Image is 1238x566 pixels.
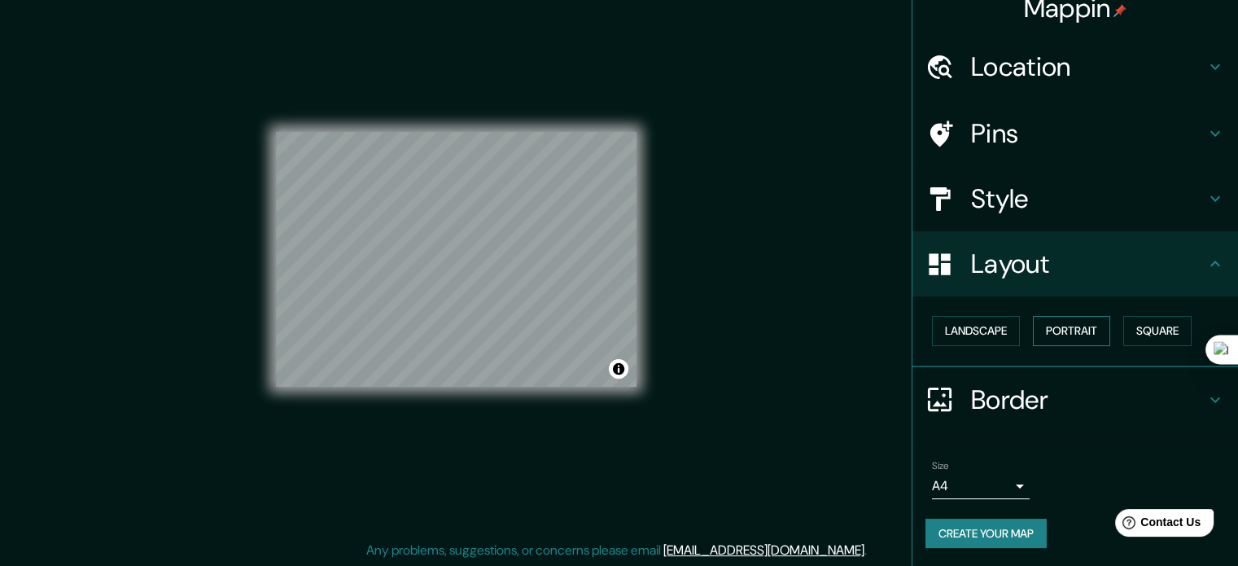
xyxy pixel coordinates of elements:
[1113,4,1126,17] img: pin-icon.png
[971,182,1205,215] h4: Style
[663,542,864,559] a: [EMAIL_ADDRESS][DOMAIN_NAME]
[971,117,1205,150] h4: Pins
[609,359,628,379] button: Toggle attribution
[1033,316,1110,346] button: Portrait
[912,367,1238,432] div: Border
[971,248,1205,280] h4: Layout
[912,231,1238,296] div: Layout
[971,384,1205,416] h4: Border
[869,541,873,560] div: .
[925,519,1047,549] button: Create your map
[1093,502,1220,548] iframe: Help widget launcher
[932,459,949,472] label: Size
[932,473,1030,499] div: A4
[276,132,636,387] canvas: Map
[912,101,1238,166] div: Pins
[932,316,1020,346] button: Landscape
[912,166,1238,231] div: Style
[971,50,1205,83] h4: Location
[912,34,1238,99] div: Location
[1123,316,1192,346] button: Square
[366,541,867,560] p: Any problems, suggestions, or concerns please email .
[867,541,869,560] div: .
